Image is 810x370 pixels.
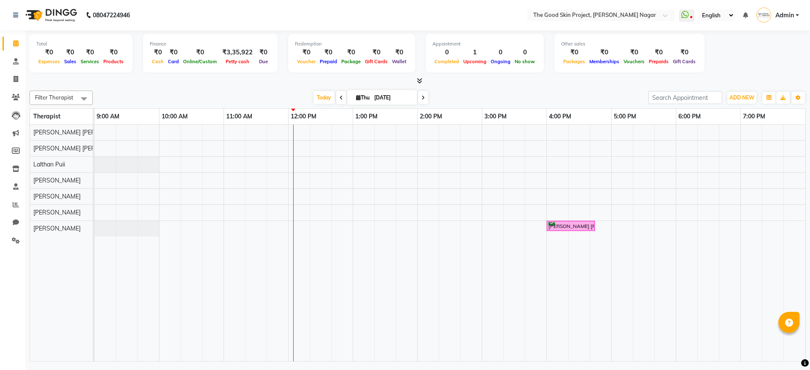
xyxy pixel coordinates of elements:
[33,145,130,152] span: [PERSON_NAME] [PERSON_NAME]
[418,110,444,123] a: 2:00 PM
[671,59,698,64] span: Gift Cards
[548,222,594,230] div: [PERSON_NAME] [PERSON_NAME], TK01, 04:00 PM-04:45 PM, Obagi Blue Peel Facial
[489,48,513,57] div: 0
[432,40,537,48] div: Appointment
[257,59,270,64] span: Due
[621,48,647,57] div: ₹0
[101,48,126,57] div: ₹0
[354,94,372,101] span: Thu
[671,48,698,57] div: ₹0
[33,225,81,232] span: [PERSON_NAME]
[295,40,408,48] div: Redemption
[432,48,461,57] div: 0
[101,59,126,64] span: Products
[78,48,101,57] div: ₹0
[166,48,181,57] div: ₹0
[256,48,271,57] div: ₹0
[289,110,319,123] a: 12:00 PM
[181,59,219,64] span: Online/Custom
[159,110,190,123] a: 10:00 AM
[587,48,621,57] div: ₹0
[224,110,254,123] a: 11:00 AM
[62,48,78,57] div: ₹0
[94,110,121,123] a: 9:00 AM
[612,110,638,123] a: 5:00 PM
[461,48,489,57] div: 1
[33,129,130,136] span: [PERSON_NAME] [PERSON_NAME]
[339,48,363,57] div: ₹0
[353,110,380,123] a: 1:00 PM
[489,59,513,64] span: Ongoing
[561,59,587,64] span: Packages
[461,59,489,64] span: Upcoming
[648,91,722,104] input: Search Appointment
[295,48,318,57] div: ₹0
[729,94,754,101] span: ADD NEW
[727,92,756,104] button: ADD NEW
[150,59,166,64] span: Cash
[33,193,81,200] span: [PERSON_NAME]
[224,59,251,64] span: Petty cash
[78,59,101,64] span: Services
[561,40,698,48] div: Other sales
[339,59,363,64] span: Package
[62,59,78,64] span: Sales
[33,161,65,168] span: Lalthan Puii
[372,91,414,104] input: 2025-09-04
[35,94,73,101] span: Filter Therapist
[547,110,573,123] a: 4:00 PM
[33,113,60,120] span: Therapist
[36,40,126,48] div: Total
[313,91,335,104] span: Today
[36,59,62,64] span: Expenses
[93,3,130,27] b: 08047224946
[390,48,408,57] div: ₹0
[621,59,647,64] span: Vouchers
[647,48,671,57] div: ₹0
[318,59,339,64] span: Prepaid
[22,3,79,27] img: logo
[181,48,219,57] div: ₹0
[513,59,537,64] span: No show
[363,59,390,64] span: Gift Cards
[318,48,339,57] div: ₹0
[741,110,767,123] a: 7:00 PM
[775,11,794,20] span: Admin
[676,110,703,123] a: 6:00 PM
[647,59,671,64] span: Prepaids
[166,59,181,64] span: Card
[219,48,256,57] div: ₹3,35,922
[36,48,62,57] div: ₹0
[482,110,509,123] a: 3:00 PM
[33,177,81,184] span: [PERSON_NAME]
[390,59,408,64] span: Wallet
[363,48,390,57] div: ₹0
[295,59,318,64] span: Voucher
[756,8,771,22] img: Admin
[33,209,81,216] span: [PERSON_NAME]
[513,48,537,57] div: 0
[150,48,166,57] div: ₹0
[587,59,621,64] span: Memberships
[561,48,587,57] div: ₹0
[432,59,461,64] span: Completed
[150,40,271,48] div: Finance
